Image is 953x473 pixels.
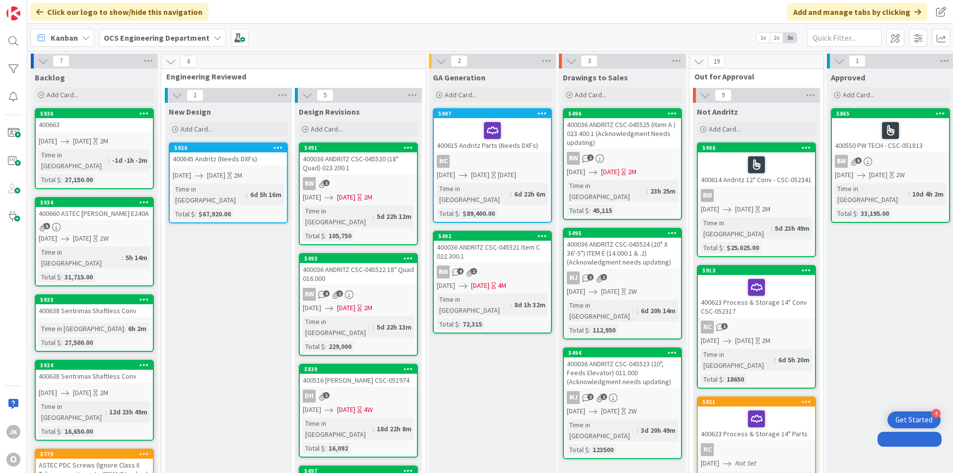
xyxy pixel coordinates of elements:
[628,286,637,297] div: 2W
[471,268,477,274] span: 1
[337,303,355,313] span: [DATE]
[61,426,62,437] span: :
[30,3,208,21] div: Click our logo to show/hide this navigation
[195,208,196,219] span: :
[36,198,153,220] div: 5934400660 ASTEC [PERSON_NAME] E240A
[567,325,589,336] div: Total $
[300,152,417,174] div: 400036 ANDRITZ CSC-045520 (18" Quad) 023.200.1
[39,426,61,437] div: Total $
[374,322,414,333] div: 5d 22h 13m
[564,118,681,149] div: 400036 ANDRITZ CSC-045525 (Item A ) 023.400.1 (Acknowledgment Needs updating)
[434,109,551,118] div: 5907
[589,205,590,216] span: :
[303,205,373,227] div: Time in [GEOGRAPHIC_DATA]
[564,348,681,357] div: 5494
[637,425,638,436] span: :
[36,295,153,317] div: 5933400638 Sentrimax Shaftless Conv
[701,336,719,346] span: [DATE]
[36,304,153,317] div: 400638 Sentrimax Shaftless Conv
[589,325,590,336] span: :
[170,143,287,152] div: 5926
[325,341,326,352] span: :
[471,170,489,180] span: [DATE]
[835,183,908,205] div: Time in [GEOGRAPHIC_DATA]
[110,155,150,166] div: -1d -1h -2m
[783,33,797,43] span: 3x
[445,90,476,99] span: Add Card...
[39,323,124,334] div: Time in [GEOGRAPHIC_DATA]
[698,266,815,318] div: 5913400623 Process & Storage 14" Conv CSC-052317
[100,136,108,146] div: 2M
[35,360,154,441] a: 5924400638 Sentrimax Shaftless Conv[DATE][DATE]2MTime in [GEOGRAPHIC_DATA]:12d 23h 49mTotal $:16,...
[300,374,417,387] div: 400516 [PERSON_NAME] CSC-051974
[325,443,326,454] span: :
[564,391,681,404] div: MJ
[567,444,589,455] div: Total $
[697,142,816,257] a: 5906400614 Andritz 12" Conv - CSC-052341BW[DATE][DATE]2MTime in [GEOGRAPHIC_DATA]:5d 23h 49mTotal...
[701,189,714,202] div: BW
[434,232,551,263] div: 5492400036 ANDRITZ CSC-045521 Item C 022.300.1
[124,323,126,334] span: :
[304,144,417,151] div: 5491
[735,336,753,346] span: [DATE]
[771,223,772,234] span: :
[437,266,450,278] div: BW
[326,341,354,352] div: 229,000
[646,186,648,197] span: :
[575,90,607,99] span: Add Card...
[62,271,95,282] div: 31,715.00
[299,142,418,245] a: 5491400036 ANDRITZ CSC-045520 (18" Quad) 023.200.1BW[DATE][DATE]2MTime in [GEOGRAPHIC_DATA]:5d 22...
[303,192,321,203] span: [DATE]
[510,189,512,200] span: :
[174,144,287,151] div: 5926
[437,280,455,291] span: [DATE]
[36,361,153,370] div: 5924
[73,388,91,398] span: [DATE]
[100,233,109,244] div: 2W
[568,110,681,117] div: 5496
[567,300,637,322] div: Time in [GEOGRAPHIC_DATA]
[460,208,497,219] div: $89,400.00
[434,241,551,263] div: 400036 ANDRITZ CSC-045521 Item C 022.300.1
[832,118,949,152] div: 400550 PW TECH - CSC-051813
[832,109,949,118] div: 5865
[709,125,741,134] span: Add Card...
[723,242,724,253] span: :
[638,425,678,436] div: 3d 20h 49m
[61,337,62,348] span: :
[701,217,771,239] div: Time in [GEOGRAPHIC_DATA]
[44,223,50,229] span: 5
[108,155,110,166] span: :
[590,205,614,216] div: 45,115
[567,205,589,216] div: Total $
[567,286,585,297] span: [DATE]
[564,348,681,388] div: 5494400036 ANDRITZ CSC-045523 (20", Feeds Elevator) 011.000 (Acknowledgment needs updating)
[169,142,288,223] a: 5926400645 Andritz (Needs DXFs)[DATE][DATE]2MTime in [GEOGRAPHIC_DATA]:6d 5h 16mTotal $:$67,920.00
[698,398,815,440] div: 5921400623 Process & Storage 14" Parts
[702,144,815,151] div: 5906
[698,143,815,186] div: 5906400614 Andritz 12" Conv - CSC-052341
[36,198,153,207] div: 5934
[701,443,714,456] div: NC
[589,444,590,455] span: :
[698,443,815,456] div: NC
[437,155,450,168] div: NC
[698,152,815,186] div: 400614 Andritz 12" Conv - CSC-052341
[835,170,853,180] span: [DATE]
[40,451,153,458] div: 5779
[434,266,551,278] div: BW
[701,204,719,214] span: [DATE]
[510,299,512,310] span: :
[564,229,681,269] div: 5495400036 ANDRITZ CSC-045524 (20" X 36'-5") ITEM E (14.000.1 & .2) (Acknowledgment needs updating)
[35,294,154,352] a: 5933400638 Sentrimax Shaftless ConvTime in [GEOGRAPHIC_DATA]:6h 2mTotal $:27,500.00
[460,319,484,330] div: 72,315
[701,458,719,469] span: [DATE]
[323,180,330,186] span: 1
[47,90,78,99] span: Add Card...
[637,305,638,316] span: :
[323,392,330,399] span: 1
[166,71,413,81] span: Engineering Reviewed
[858,208,891,219] div: 33,195.00
[832,155,949,168] div: BW
[498,170,516,180] div: [DATE]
